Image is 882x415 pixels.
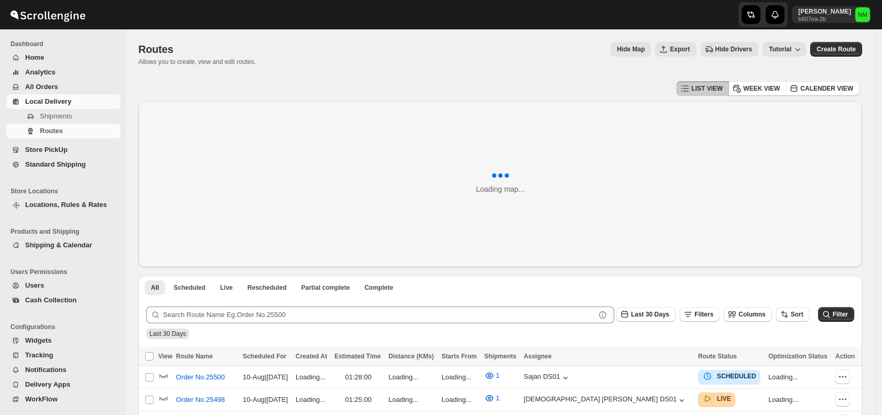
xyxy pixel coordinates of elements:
[243,373,288,381] span: 10-Aug | [DATE]
[6,124,121,138] button: Routes
[763,42,806,57] button: Tutorial
[138,43,173,55] span: Routes
[6,392,121,407] button: WorkFlow
[25,97,71,105] span: Local Delivery
[442,395,478,405] p: Loading...
[138,58,256,66] p: Allows you to create, view and edit routes.
[6,278,121,293] button: Users
[6,80,121,94] button: All Orders
[243,396,288,403] span: 10-Aug | [DATE]
[6,238,121,253] button: Shipping & Calendar
[10,40,121,48] span: Dashboard
[724,307,771,322] button: Columns
[25,366,67,374] span: Notifications
[296,353,327,360] span: Created At
[8,2,87,28] img: ScrollEngine
[176,372,225,383] span: Order No.25500
[792,6,871,23] button: User menu
[717,373,756,380] b: SCHEDULED
[170,369,231,386] button: Order No.25500
[220,283,233,292] span: Live
[833,311,848,318] span: Filter
[40,127,63,135] span: Routes
[388,395,435,405] p: Loading...
[40,112,72,120] span: Shipments
[6,363,121,377] button: Notifications
[25,201,107,209] span: Locations, Rules & Rates
[6,333,121,348] button: Widgets
[334,353,380,360] span: Estimated Time
[176,395,225,405] span: Order No.25498
[691,84,723,93] span: LIST VIEW
[476,184,525,194] div: Loading map...
[743,84,780,93] span: WEEK VIEW
[158,353,172,360] span: View
[768,353,827,360] span: Optimization Status
[496,394,499,402] span: 1
[145,280,165,295] button: All routes
[617,45,645,53] span: Hide Map
[786,81,859,96] button: CALENDER VIEW
[728,81,786,96] button: WEEK VIEW
[524,373,570,383] button: Sajan DS01
[6,50,121,65] button: Home
[163,307,595,323] input: Search Route Name Eg.Order No.25500
[243,353,286,360] span: Scheduled For
[6,293,121,308] button: Cash Collection
[388,353,434,360] span: Distance (KMs)
[484,353,516,360] span: Shipments
[25,296,77,304] span: Cash Collection
[149,330,186,337] span: Last 30 Days
[10,227,121,236] span: Products and Shipping
[388,372,435,383] p: Loading...
[25,53,44,61] span: Home
[524,395,687,406] button: [DEMOGRAPHIC_DATA] [PERSON_NAME] DS01
[776,307,810,322] button: Sort
[301,283,350,292] span: Partial complete
[25,395,58,403] span: WorkFlow
[25,241,92,249] span: Shipping & Calendar
[334,395,382,405] div: 01:25:00
[798,7,851,16] p: [PERSON_NAME]
[738,311,765,318] span: Columns
[25,380,70,388] span: Delivery Apps
[6,377,121,392] button: Delivery Apps
[717,395,731,402] b: LIVE
[25,68,56,76] span: Analytics
[10,187,121,195] span: Store Locations
[768,395,829,405] p: Loading...
[334,372,382,383] div: 01:28:00
[296,395,328,405] p: Loading...
[296,372,328,383] p: Loading...
[768,372,829,383] p: Loading...
[173,283,205,292] span: Scheduled
[25,336,51,344] span: Widgets
[855,7,870,22] span: Narjit Magar
[151,283,159,292] span: All
[6,348,121,363] button: Tracking
[655,42,696,57] button: Export
[694,311,713,318] span: Filters
[247,283,287,292] span: Rescheduled
[798,16,851,22] p: b607ea-2b
[25,146,68,154] span: Store PickUp
[478,390,506,407] button: 1
[816,45,856,53] span: Create Route
[791,311,803,318] span: Sort
[25,351,53,359] span: Tracking
[769,46,791,53] span: Tutorial
[670,45,690,53] span: Export
[698,353,737,360] span: Route Status
[858,12,867,18] text: NM
[800,84,853,93] span: CALENDER VIEW
[25,160,86,168] span: Standard Shipping
[442,353,477,360] span: Starts From
[810,42,862,57] button: Create Route
[496,372,499,379] span: 1
[702,394,731,404] button: LIVE
[6,198,121,212] button: Locations, Rules & Rates
[680,307,720,322] button: Filters
[6,65,121,80] button: Analytics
